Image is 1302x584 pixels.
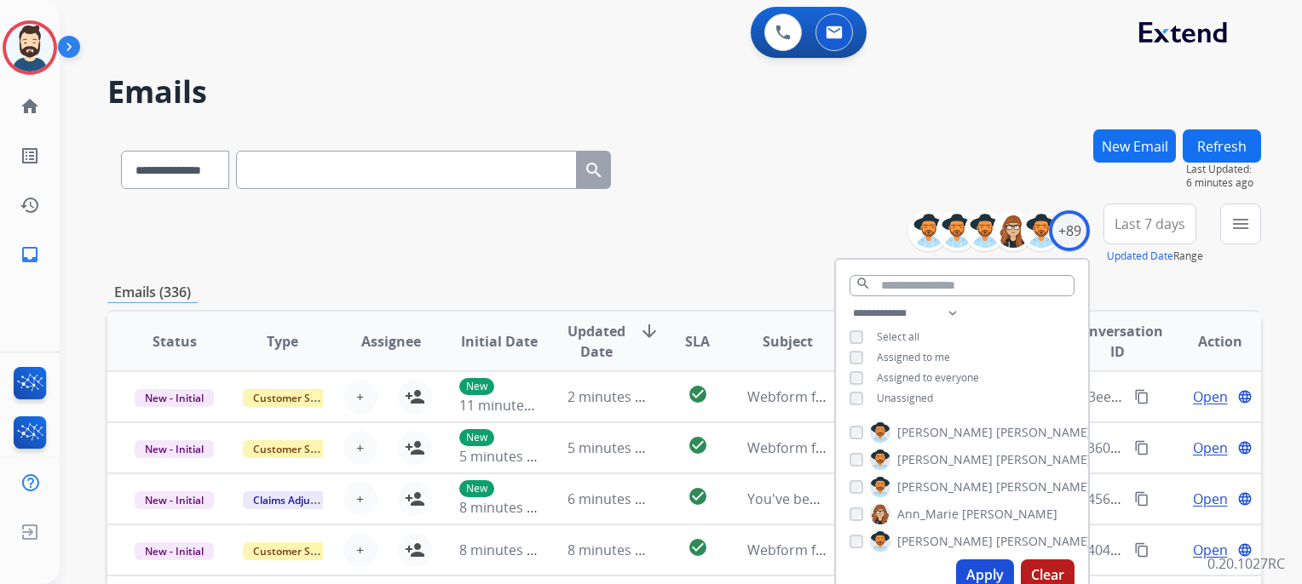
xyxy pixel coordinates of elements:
span: 6 minutes ago [1186,176,1261,190]
button: + [343,533,377,567]
span: + [356,540,364,560]
span: Open [1193,386,1228,407]
mat-icon: menu [1230,214,1251,234]
span: Select all [877,329,919,344]
div: +89 [1049,210,1090,251]
span: Last 7 days [1115,220,1185,227]
span: Webform from [EMAIL_ADDRESS][DOMAIN_NAME] on [DATE] [747,438,1133,457]
span: Open [1193,438,1228,458]
p: Emails (336) [107,282,198,303]
p: New [459,480,494,497]
span: [PERSON_NAME] [996,451,1092,468]
span: New - Initial [135,542,214,560]
span: [PERSON_NAME] [897,424,993,441]
th: Action [1153,312,1261,371]
mat-icon: content_copy [1134,389,1149,404]
span: Subject [763,331,813,352]
span: Type [267,331,298,352]
span: [PERSON_NAME] [897,533,993,550]
button: Refresh [1183,129,1261,163]
mat-icon: search [584,160,604,180]
mat-icon: list_alt [20,146,40,166]
span: New - Initial [135,389,214,407]
mat-icon: content_copy [1134,440,1149,455]
p: New [459,429,494,446]
span: Assignee [361,331,421,352]
span: Open [1193,489,1228,509]
span: [PERSON_NAME] [962,506,1057,523]
span: Claims Adjudication [243,491,360,509]
mat-icon: check_circle [688,384,708,404]
span: Customer Support [243,389,354,407]
span: [PERSON_NAME] [996,533,1092,550]
span: Open [1193,540,1228,560]
mat-icon: language [1237,389,1253,404]
mat-icon: person_add [405,540,425,560]
span: Unassigned [877,391,933,405]
button: + [343,482,377,516]
span: You've been assigned a new service order: 9ce00b64-b9a9-4d69-ac08-2ce9ba33d613 [747,490,1287,508]
span: New - Initial [135,491,214,509]
p: 0.20.1027RC [1207,553,1285,574]
mat-icon: person_add [405,386,425,407]
span: [PERSON_NAME] [996,478,1092,495]
span: Range [1107,249,1203,263]
span: + [356,386,364,407]
button: New Email [1093,129,1176,163]
span: 2 minutes ago [567,387,659,406]
mat-icon: search [856,276,871,291]
mat-icon: language [1237,542,1253,558]
span: Conversation ID [1072,321,1163,362]
h2: Emails [107,75,1261,109]
mat-icon: person_add [405,489,425,509]
span: 11 minutes ago [459,396,558,415]
button: + [343,431,377,465]
button: + [343,380,377,414]
p: New [459,378,494,395]
span: Webform from [EMAIL_ADDRESS][DOMAIN_NAME] on [DATE] [747,387,1133,406]
span: Customer Support [243,440,354,458]
mat-icon: language [1237,491,1253,507]
mat-icon: check_circle [688,537,708,558]
mat-icon: history [20,195,40,215]
mat-icon: inbox [20,244,40,265]
button: Last 7 days [1103,203,1196,244]
span: [PERSON_NAME] [996,424,1092,441]
span: + [356,438,364,458]
span: Status [153,331,197,352]
span: 6 minutes ago [567,490,659,508]
span: SLA [685,331,710,352]
span: 8 minutes ago [459,541,550,559]
span: Ann_Marie [897,506,959,523]
mat-icon: content_copy [1134,491,1149,507]
span: Updated Date [567,321,625,362]
span: Webform from [EMAIL_ADDRESS][DOMAIN_NAME] on [DATE] [747,541,1133,559]
span: 8 minutes ago [567,541,659,559]
span: 8 minutes ago [459,498,550,517]
span: Last Updated: [1186,163,1261,176]
span: 5 minutes ago [459,447,550,466]
span: Initial Date [461,331,538,352]
span: Customer Support [243,542,354,560]
mat-icon: check_circle [688,435,708,455]
span: + [356,489,364,509]
button: Updated Date [1107,249,1173,263]
span: 5 minutes ago [567,438,659,457]
img: avatar [6,24,54,72]
mat-icon: home [20,96,40,117]
mat-icon: language [1237,440,1253,455]
span: New - Initial [135,440,214,458]
mat-icon: arrow_downward [639,321,660,341]
span: [PERSON_NAME] [897,451,993,468]
mat-icon: person_add [405,438,425,458]
span: Assigned to me [877,350,950,364]
mat-icon: check_circle [688,486,708,507]
span: [PERSON_NAME] [897,478,993,495]
span: Assigned to everyone [877,370,979,385]
mat-icon: content_copy [1134,542,1149,558]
